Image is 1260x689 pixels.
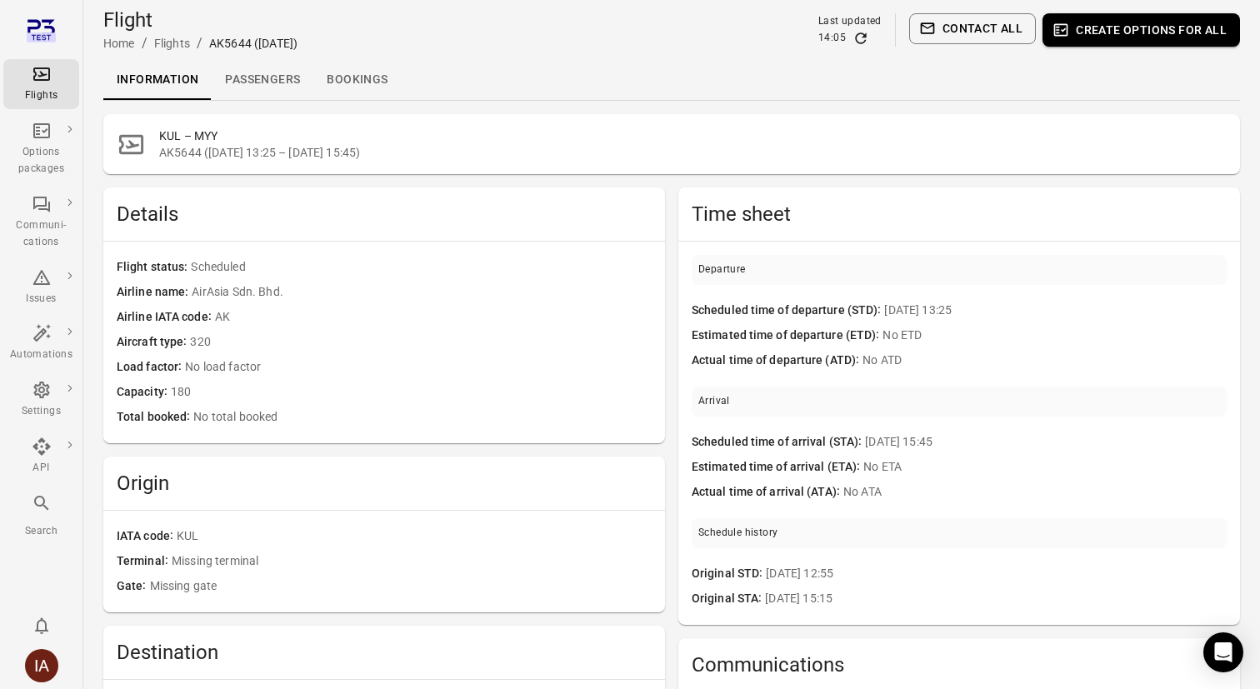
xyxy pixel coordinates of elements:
[1042,13,1240,47] button: Create options for all
[142,33,147,53] li: /
[852,30,869,47] button: Refresh data
[212,60,313,100] a: Passengers
[103,33,297,53] nav: Breadcrumbs
[692,590,765,608] span: Original STA
[103,37,135,50] a: Home
[3,318,79,368] a: Automations
[10,144,72,177] div: Options packages
[117,258,191,277] span: Flight status
[692,483,843,502] span: Actual time of arrival (ATA)
[25,609,58,642] button: Notifications
[117,383,171,402] span: Capacity
[117,577,150,596] span: Gate
[865,433,1227,452] span: [DATE] 15:45
[103,60,1240,100] div: Local navigation
[103,60,212,100] a: Information
[191,258,652,277] span: Scheduled
[882,327,1227,345] span: No ETD
[215,308,652,327] span: AK
[117,201,652,227] h2: Details
[209,35,297,52] div: AK5644 ([DATE])
[190,333,652,352] span: 320
[172,552,652,571] span: Missing terminal
[863,458,1227,477] span: No ETA
[692,433,865,452] span: Scheduled time of arrival (STA)
[103,7,297,33] h1: Flight
[1203,632,1243,672] div: Open Intercom Messenger
[3,375,79,425] a: Settings
[117,308,215,327] span: Airline IATA code
[692,565,766,583] span: Original STD
[3,432,79,482] a: API
[10,523,72,540] div: Search
[10,403,72,420] div: Settings
[766,565,1227,583] span: [DATE] 12:55
[3,59,79,109] a: Flights
[698,525,777,542] div: Schedule history
[117,408,193,427] span: Total booked
[313,60,401,100] a: Bookings
[765,590,1227,608] span: [DATE] 15:15
[692,352,862,370] span: Actual time of departure (ATD)
[159,127,1227,144] h2: KUL – MYY
[117,552,172,571] span: Terminal
[154,37,190,50] a: Flights
[10,347,72,363] div: Automations
[171,383,652,402] span: 180
[117,358,185,377] span: Load factor
[692,652,1227,678] h2: Communications
[3,116,79,182] a: Options packages
[843,483,1227,502] span: No ATA
[10,291,72,307] div: Issues
[197,33,202,53] li: /
[117,527,177,546] span: IATA code
[117,333,190,352] span: Aircraft type
[10,460,72,477] div: API
[25,649,58,682] div: IA
[818,30,846,47] div: 14:05
[159,144,1227,161] span: AK5644 ([DATE] 13:25 – [DATE] 15:45)
[117,283,192,302] span: Airline name
[3,262,79,312] a: Issues
[10,87,72,104] div: Flights
[698,393,730,410] div: Arrival
[884,302,1227,320] span: [DATE] 13:25
[862,352,1227,370] span: No ATD
[3,189,79,256] a: Communi-cations
[117,639,652,666] h2: Destination
[909,13,1036,44] button: Contact all
[3,488,79,544] button: Search
[10,217,72,251] div: Communi-cations
[193,408,652,427] span: No total booked
[818,13,882,30] div: Last updated
[692,201,1227,227] h2: Time sheet
[177,527,652,546] span: KUL
[692,458,863,477] span: Estimated time of arrival (ETA)
[698,262,746,278] div: Departure
[185,358,652,377] span: No load factor
[692,302,884,320] span: Scheduled time of departure (STD)
[117,470,652,497] h2: Origin
[692,327,882,345] span: Estimated time of departure (ETD)
[18,642,65,689] button: Iris avilabs
[150,577,652,596] span: Missing gate
[192,283,652,302] span: AirAsia Sdn. Bhd.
